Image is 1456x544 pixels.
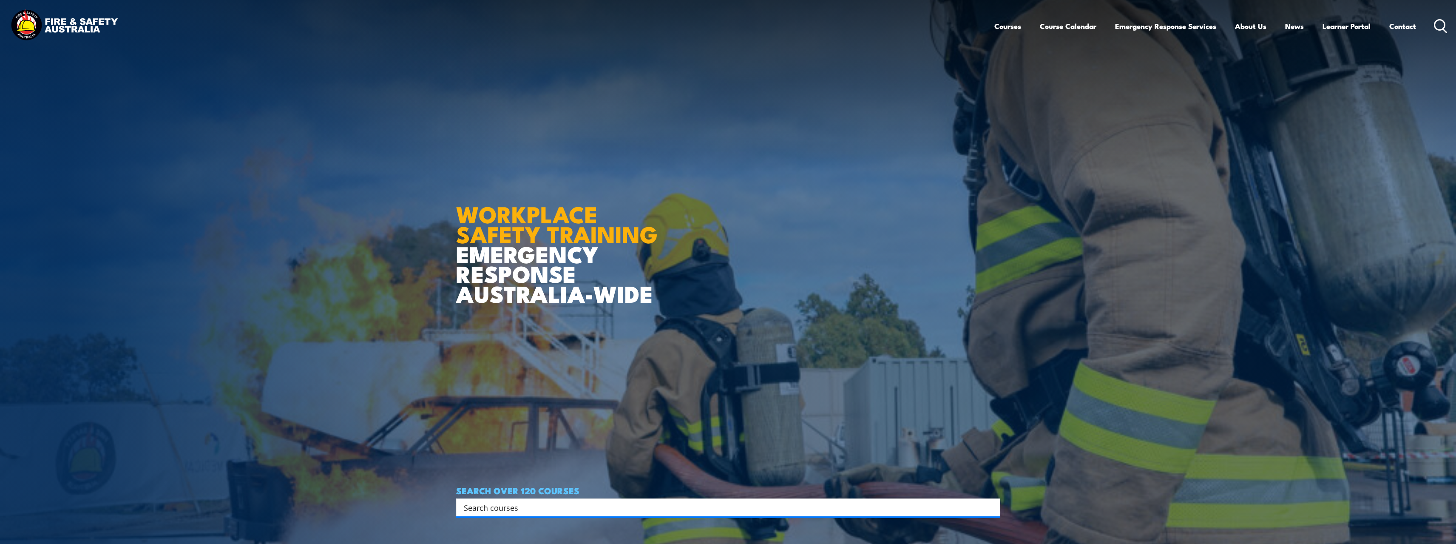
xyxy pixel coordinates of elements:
strong: WORKPLACE SAFETY TRAINING [456,196,658,251]
form: Search form [465,501,983,513]
a: About Us [1235,15,1266,37]
h1: EMERGENCY RESPONSE AUSTRALIA-WIDE [456,182,664,303]
a: News [1285,15,1304,37]
button: Search magnifier button [985,501,997,513]
input: Search input [464,501,982,514]
a: Emergency Response Services [1115,15,1216,37]
a: Courses [994,15,1021,37]
h4: SEARCH OVER 120 COURSES [456,486,1000,495]
a: Course Calendar [1040,15,1096,37]
a: Contact [1389,15,1416,37]
a: Learner Portal [1323,15,1371,37]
